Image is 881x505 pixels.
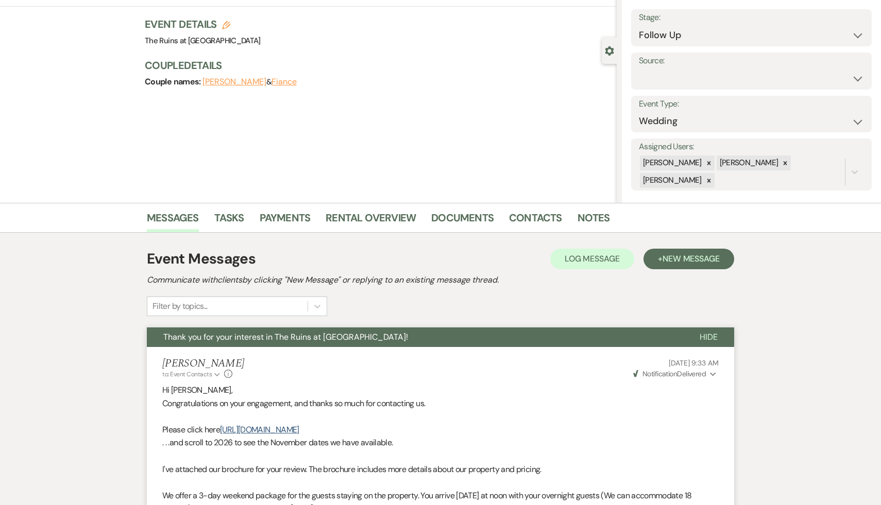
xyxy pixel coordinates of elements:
h2: Communicate with clients by clicking "New Message" or replying to an existing message thread. [147,274,734,286]
a: Contacts [509,210,562,232]
button: NotificationDelivered [632,369,719,379]
div: Filter by topics... [153,300,208,312]
a: Notes [578,210,610,232]
p: . . .and scroll to 2026 to see the November dates we have available. [162,436,719,449]
label: Stage: [639,10,864,25]
button: [PERSON_NAME] [202,78,266,86]
h3: Couple Details [145,58,606,73]
span: New Message [663,253,720,264]
button: Log Message [550,249,634,269]
span: & [202,77,297,87]
a: Documents [431,210,494,232]
p: Congratulations on your engagement, and thanks so much for contacting us. [162,397,719,410]
h1: Event Messages [147,248,256,270]
span: Notification [642,369,677,378]
h3: Event Details [145,17,261,31]
span: Delivered [633,369,706,378]
div: [PERSON_NAME] [640,155,703,170]
a: Rental Overview [326,210,416,232]
button: Fiance [272,78,297,86]
a: Tasks [214,210,244,232]
span: Couple names: [145,76,202,87]
button: +New Message [643,249,734,269]
button: Close lead details [605,45,614,55]
div: [PERSON_NAME] [717,155,780,170]
p: I've attached our brochure for your review. The brochure includes more details about our property... [162,463,719,476]
a: Messages [147,210,199,232]
label: Assigned Users: [639,140,864,154]
a: [URL][DOMAIN_NAME] [220,424,299,435]
button: Thank you for your interest in The Ruins at [GEOGRAPHIC_DATA]! [147,327,683,347]
div: [PERSON_NAME] [640,173,703,188]
span: to: Event Contacts [162,370,212,378]
a: Payments [260,210,311,232]
span: Thank you for your interest in The Ruins at [GEOGRAPHIC_DATA]! [163,332,408,342]
p: Please click here [162,423,719,437]
p: Hi [PERSON_NAME], [162,384,719,397]
label: Source: [639,54,864,68]
span: [DATE] 9:33 AM [669,358,719,368]
h5: [PERSON_NAME] [162,357,244,370]
span: Log Message [565,253,620,264]
label: Event Type: [639,97,864,112]
span: Hide [700,332,718,342]
button: Hide [683,327,734,347]
button: to: Event Contacts [162,370,222,379]
span: The Ruins at [GEOGRAPHIC_DATA] [145,36,261,46]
